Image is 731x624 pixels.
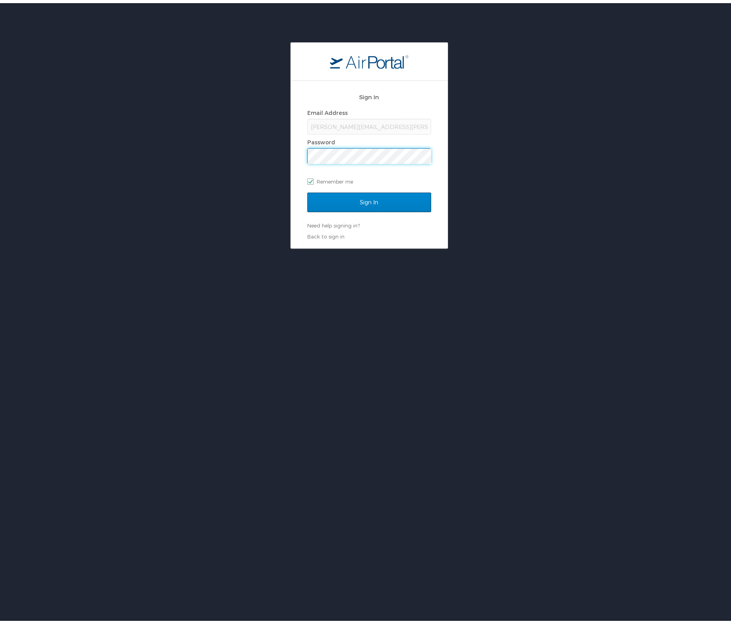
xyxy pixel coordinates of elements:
h2: Sign In [307,89,431,98]
label: Password [307,136,335,142]
label: Remember me [307,173,431,184]
img: logo [330,51,408,65]
input: Sign In [307,189,431,209]
a: Need help signing in? [307,219,360,226]
a: Back to sign in [307,230,345,237]
label: Email Address [307,106,348,113]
